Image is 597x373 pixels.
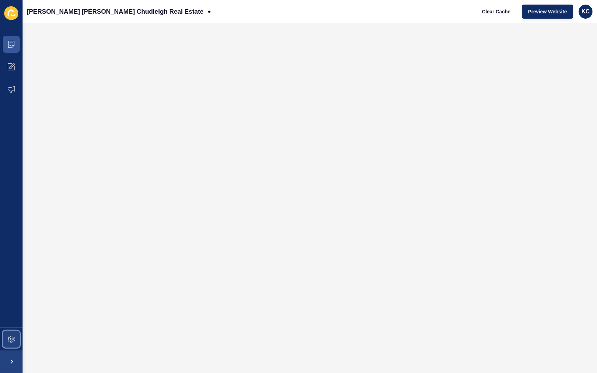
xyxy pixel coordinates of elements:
[27,3,204,20] p: [PERSON_NAME] [PERSON_NAME] Chudleigh Real Estate
[582,8,590,15] span: KC
[522,5,573,19] button: Preview Website
[482,8,511,15] span: Clear Cache
[528,8,567,15] span: Preview Website
[476,5,517,19] button: Clear Cache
